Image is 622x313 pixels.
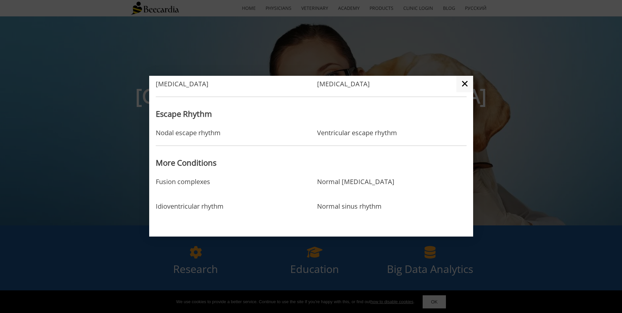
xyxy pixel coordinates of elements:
a: Normal [MEDICAL_DATA] [317,178,394,199]
a: [MEDICAL_DATA] [156,80,209,88]
a: Fusion complexes [156,178,210,199]
a: Normal sinus rhythm [317,202,382,224]
span: Escape Rhythm [156,108,212,119]
a: [MEDICAL_DATA] [317,80,370,88]
a: Nodal escape rhythm [156,129,221,137]
a: Idioventricular rhythm [156,202,224,224]
span: More Conditions [156,157,216,168]
a: Ventricular escape rhythm [317,129,397,137]
a: ✕ [456,76,473,92]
